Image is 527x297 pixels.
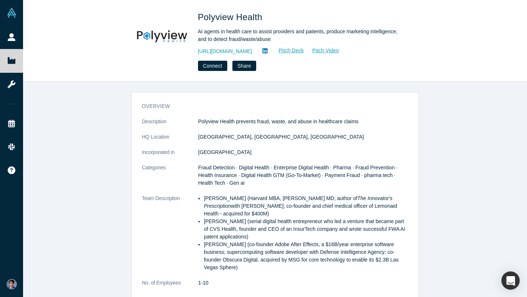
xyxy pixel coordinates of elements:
dt: Categories [142,164,198,195]
a: Pitch Deck [270,46,304,55]
dd: [GEOGRAPHIC_DATA] [198,148,408,156]
li: [PERSON_NAME] (Harvard MBA, [PERSON_NAME] MD; author of with [PERSON_NAME]; co-founder and chief ... [204,195,408,218]
dt: HQ Location [142,133,198,148]
h3: overview [142,102,398,110]
img: Polyview Health's Logo [137,11,188,62]
a: Pitch Video [304,46,339,55]
span: Fraud Detection · Digital Health · Enterprise Digital Health · Pharma · Fraud Prevention · Health... [198,165,398,186]
li: [PERSON_NAME] (co-founder Adobe After Effects, a $16B/year enterprise software business; supercom... [204,241,408,271]
dt: Team Description [142,195,198,279]
button: Share [232,61,256,71]
p: Polyview Health prevents fraud, waste, and abuse in healthcare claims [198,118,408,125]
span: Polyview Health [198,12,265,22]
li: [PERSON_NAME] (serial digital health entrepreneur who led a venture that became part of CVS Healt... [204,218,408,241]
a: [URL][DOMAIN_NAME] [198,48,252,55]
button: Connect [198,61,227,71]
dd: 1-10 [198,279,408,287]
dt: No. of Employees [142,279,198,294]
img: Daanish Ahmed's Account [7,279,17,289]
dd: [GEOGRAPHIC_DATA], [GEOGRAPHIC_DATA], [GEOGRAPHIC_DATA] [198,133,408,141]
img: Alchemist Vault Logo [7,8,17,18]
dt: Incorporated in [142,148,198,164]
dt: Description [142,118,198,133]
div: AI agents in health care to assist providers and patients, produce marketing intelligence, and to... [198,28,403,43]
